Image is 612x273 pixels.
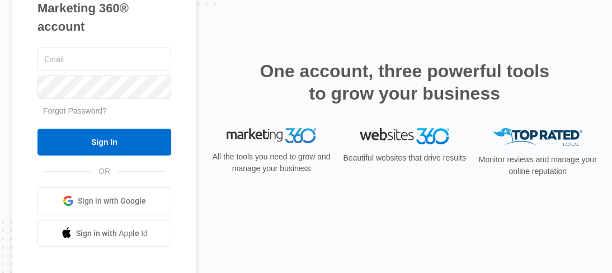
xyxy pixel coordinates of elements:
[342,152,467,164] p: Beautiful websites that drive results
[43,106,107,115] a: Forgot Password?
[91,166,118,177] span: OR
[37,187,171,214] a: Sign in with Google
[475,154,600,177] p: Monitor reviews and manage your online reputation
[37,48,171,71] input: Email
[360,128,449,144] img: Websites 360
[78,195,146,207] span: Sign in with Google
[209,151,334,175] p: All the tools you need to grow and manage your business
[256,60,553,105] h2: One account, three powerful tools to grow your business
[493,128,582,147] img: Top Rated Local
[76,228,148,239] span: Sign in with Apple Id
[227,128,316,144] img: Marketing 360
[37,220,171,247] a: Sign in with Apple Id
[37,129,171,156] input: Sign In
